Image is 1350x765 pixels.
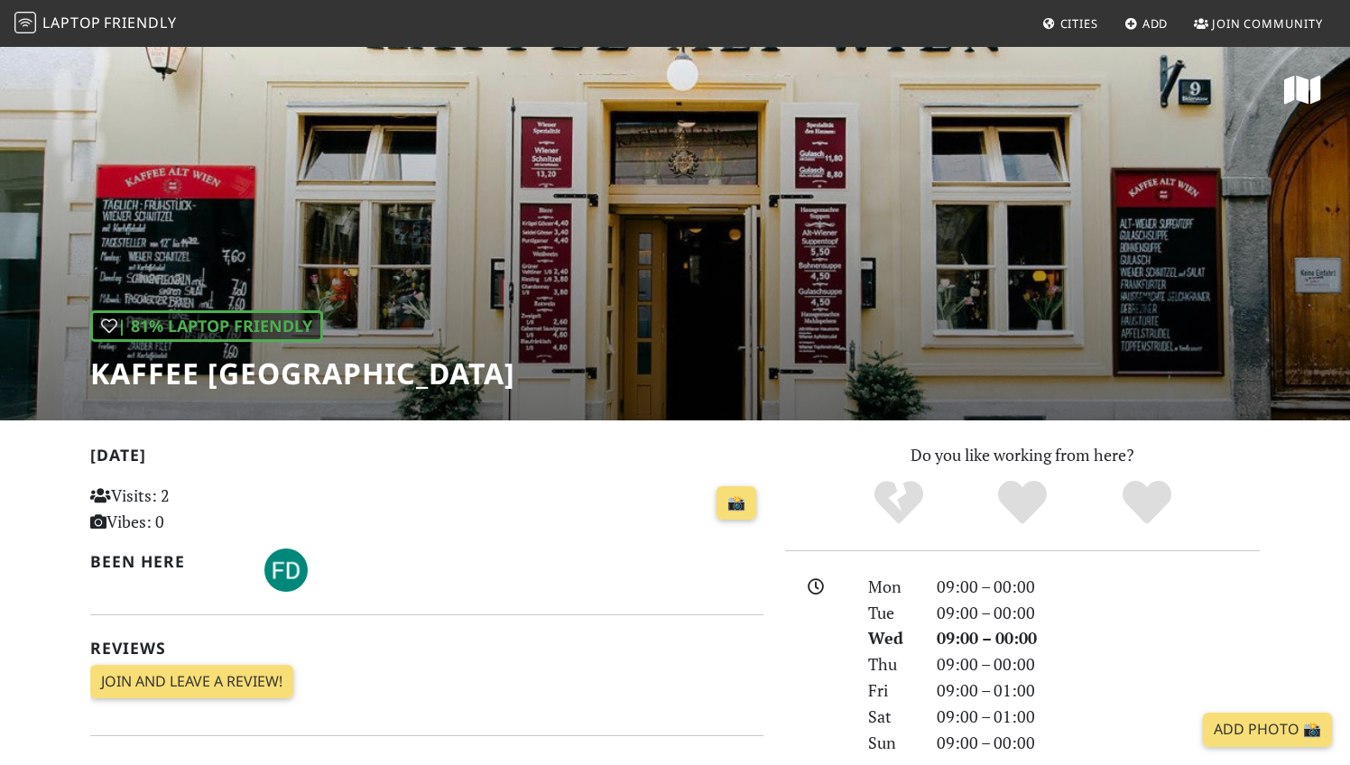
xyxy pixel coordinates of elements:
[14,12,36,33] img: LaptopFriendly
[926,704,1271,730] div: 09:00 – 01:00
[857,574,926,600] div: Mon
[857,730,926,756] div: Sun
[90,446,763,472] h2: [DATE]
[926,574,1271,600] div: 09:00 – 00:00
[14,8,177,40] a: LaptopFriendly LaptopFriendly
[1142,15,1169,32] span: Add
[717,486,756,521] a: 📸
[857,651,926,677] div: Thu
[264,558,308,579] span: FD S
[104,13,176,32] span: Friendly
[926,677,1271,704] div: 09:00 – 01:00
[264,548,308,592] img: 4357-fd.jpg
[90,552,243,571] h2: Been here
[857,600,926,626] div: Tue
[1085,478,1209,528] div: Definitely!
[1187,7,1330,40] a: Join Community
[1035,7,1105,40] a: Cities
[926,625,1271,651] div: 09:00 – 00:00
[926,600,1271,626] div: 09:00 – 00:00
[1117,7,1176,40] a: Add
[90,356,515,391] h1: Kaffee [GEOGRAPHIC_DATA]
[90,665,293,699] a: Join and leave a review!
[926,651,1271,677] div: 09:00 – 00:00
[90,310,323,342] div: | 81% Laptop Friendly
[90,483,301,535] p: Visits: 2 Vibes: 0
[960,478,1085,528] div: Yes
[837,478,961,528] div: No
[857,677,926,704] div: Fri
[1212,15,1323,32] span: Join Community
[42,13,101,32] span: Laptop
[1060,15,1098,32] span: Cities
[1203,713,1332,747] a: Add Photo 📸
[857,704,926,730] div: Sat
[90,639,763,658] h2: Reviews
[785,442,1260,468] p: Do you like working from here?
[857,625,926,651] div: Wed
[926,730,1271,756] div: 09:00 – 00:00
